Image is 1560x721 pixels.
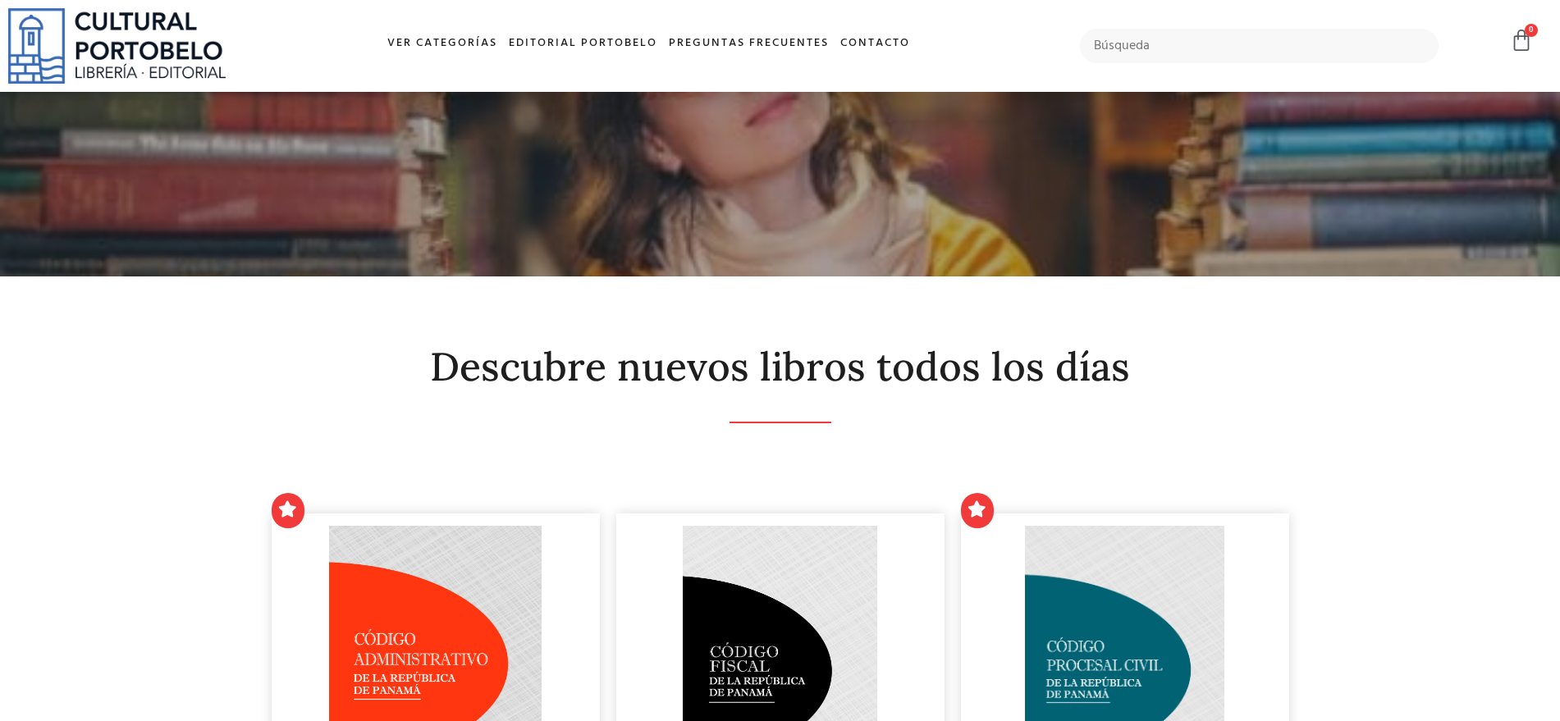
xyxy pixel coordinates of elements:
a: Contacto [835,26,916,62]
h2: Descubre nuevos libros todos los días [272,345,1289,389]
span: 0 [1525,24,1538,37]
a: 0 [1510,29,1533,52]
a: Editorial Portobelo [503,26,663,62]
input: Búsqueda [1080,29,1439,63]
a: Ver Categorías [382,26,503,62]
a: Preguntas frecuentes [663,26,835,62]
